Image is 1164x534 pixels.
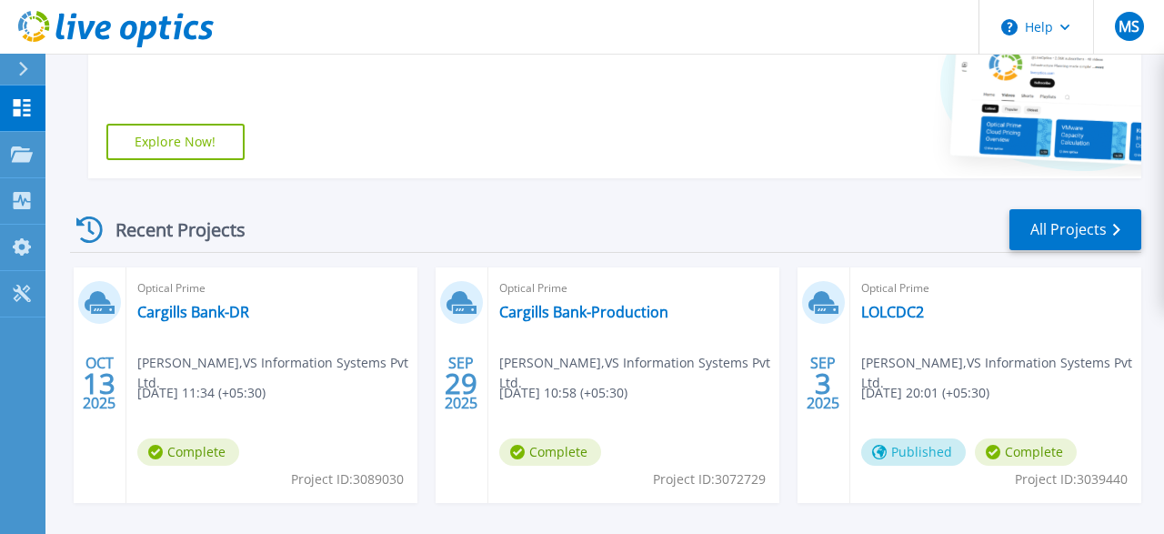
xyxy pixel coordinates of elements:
span: Complete [137,438,239,466]
span: 29 [445,376,477,391]
div: SEP 2025 [806,350,840,417]
span: Project ID: 3072729 [653,469,766,489]
a: Cargills Bank-Production [499,303,668,321]
span: [DATE] 10:58 (+05:30) [499,383,627,403]
span: Optical Prime [499,278,768,298]
a: Cargills Bank-DR [137,303,249,321]
div: OCT 2025 [82,350,116,417]
span: Project ID: 3089030 [291,469,404,489]
span: [PERSON_NAME] , VS Information Systems Pvt Ltd. [499,353,779,393]
span: MS [1119,19,1139,34]
a: Explore Now! [106,124,245,160]
span: 3 [815,376,831,391]
span: 13 [83,376,115,391]
span: [PERSON_NAME] , VS Information Systems Pvt Ltd. [861,353,1141,393]
a: All Projects [1009,209,1141,250]
div: Recent Projects [70,207,270,252]
span: [DATE] 20:01 (+05:30) [861,383,989,403]
span: Optical Prime [137,278,406,298]
span: Published [861,438,966,466]
span: Optical Prime [861,278,1130,298]
span: [PERSON_NAME] , VS Information Systems Pvt Ltd. [137,353,417,393]
span: Complete [499,438,601,466]
span: Complete [975,438,1077,466]
span: [DATE] 11:34 (+05:30) [137,383,266,403]
a: LOLCDC2 [861,303,924,321]
div: SEP 2025 [444,350,478,417]
span: Project ID: 3039440 [1015,469,1128,489]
